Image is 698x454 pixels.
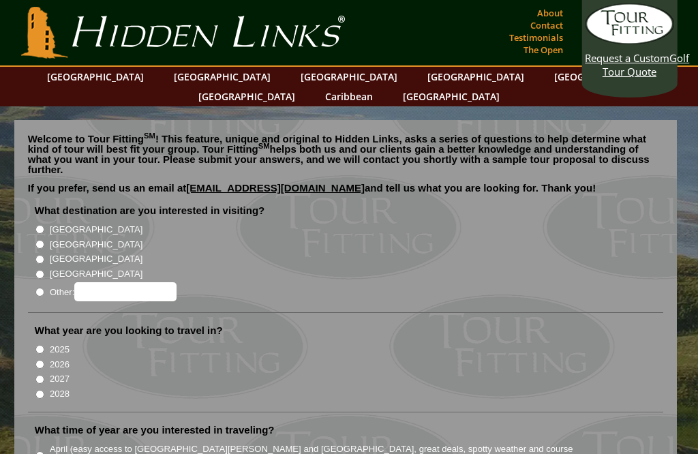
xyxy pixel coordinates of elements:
p: Welcome to Tour Fitting ! This feature, unique and original to Hidden Links, asks a series of que... [28,134,664,175]
label: What destination are you interested in visiting? [35,204,265,217]
label: Other: [50,282,177,301]
label: 2025 [50,343,70,357]
span: Request a Custom [585,51,669,65]
a: Request a CustomGolf Tour Quote [585,3,673,78]
a: [GEOGRAPHIC_DATA] [396,87,506,106]
label: 2026 [50,358,70,372]
a: Testimonials [506,28,566,47]
label: What year are you looking to travel in? [35,324,223,337]
a: About [534,3,566,22]
a: [GEOGRAPHIC_DATA] [421,67,531,87]
sup: SM [144,132,155,140]
label: [GEOGRAPHIC_DATA] [50,238,142,252]
a: Contact [527,16,566,35]
p: If you prefer, send us an email at and tell us what you are looking for. Thank you! [28,183,664,203]
a: [EMAIL_ADDRESS][DOMAIN_NAME] [186,182,365,194]
a: [GEOGRAPHIC_DATA] [40,67,151,87]
a: [GEOGRAPHIC_DATA] [547,67,658,87]
label: What time of year are you interested in traveling? [35,423,275,437]
a: [GEOGRAPHIC_DATA] [192,87,302,106]
a: [GEOGRAPHIC_DATA] [294,67,404,87]
label: [GEOGRAPHIC_DATA] [50,223,142,237]
label: 2027 [50,372,70,386]
sup: SM [258,142,270,150]
a: Caribbean [318,87,380,106]
input: Other: [74,282,177,301]
a: [GEOGRAPHIC_DATA] [167,67,277,87]
label: [GEOGRAPHIC_DATA] [50,267,142,281]
label: [GEOGRAPHIC_DATA] [50,252,142,266]
label: 2028 [50,387,70,401]
a: The Open [520,40,566,59]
